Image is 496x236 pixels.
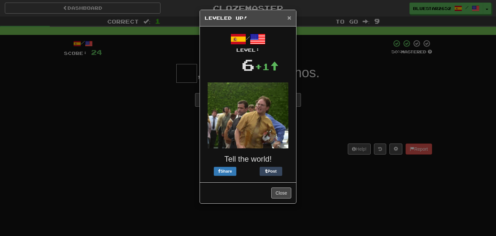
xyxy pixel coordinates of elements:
[205,155,291,163] h3: Tell the world!
[242,53,255,76] div: 6
[236,167,260,176] iframe: X Post Button
[287,14,291,21] button: Close
[287,14,291,21] span: ×
[214,167,236,176] button: Share
[260,167,282,176] button: Post
[205,47,291,53] div: Level:
[271,188,291,198] button: Close
[205,31,291,53] div: /
[255,60,279,73] div: +1
[205,15,291,21] h5: Leveled Up!
[208,82,288,148] img: dwight-38fd9167b88c7212ef5e57fe3c23d517be8a6295dbcd4b80f87bd2b6bd7e5025.gif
